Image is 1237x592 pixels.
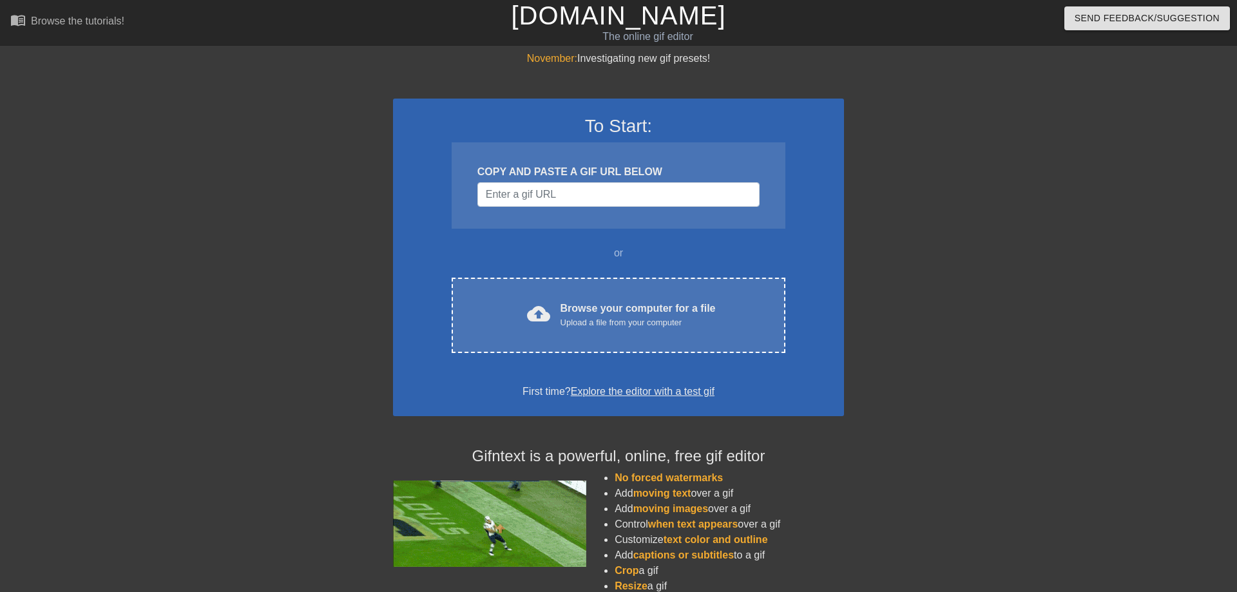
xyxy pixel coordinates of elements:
span: menu_book [10,12,26,28]
img: football_small.gif [393,481,586,567]
div: COPY AND PASTE A GIF URL BELOW [477,164,760,180]
a: Explore the editor with a test gif [571,386,714,397]
span: when text appears [648,519,738,530]
li: Add over a gif [615,486,844,501]
h3: To Start: [410,115,827,137]
li: Customize [615,532,844,548]
span: moving text [633,488,691,499]
li: Add to a gif [615,548,844,563]
button: Send Feedback/Suggestion [1064,6,1230,30]
span: Resize [615,580,647,591]
span: Crop [615,565,638,576]
h4: Gifntext is a powerful, online, free gif editor [393,447,844,466]
div: Upload a file from your computer [561,316,716,329]
a: [DOMAIN_NAME] [511,1,725,30]
li: Control over a gif [615,517,844,532]
div: First time? [410,384,827,399]
span: No forced watermarks [615,472,723,483]
a: Browse the tutorials! [10,12,124,32]
span: captions or subtitles [633,549,734,560]
li: Add over a gif [615,501,844,517]
span: moving images [633,503,708,514]
span: Send Feedback/Suggestion [1075,10,1220,26]
div: Browse your computer for a file [561,301,716,329]
div: or [427,245,810,261]
span: text color and outline [664,534,768,545]
div: The online gif editor [419,29,877,44]
span: cloud_upload [527,302,550,325]
div: Investigating new gif presets! [393,51,844,66]
li: a gif [615,563,844,578]
span: November: [527,53,577,64]
div: Browse the tutorials! [31,15,124,26]
input: Username [477,182,760,207]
